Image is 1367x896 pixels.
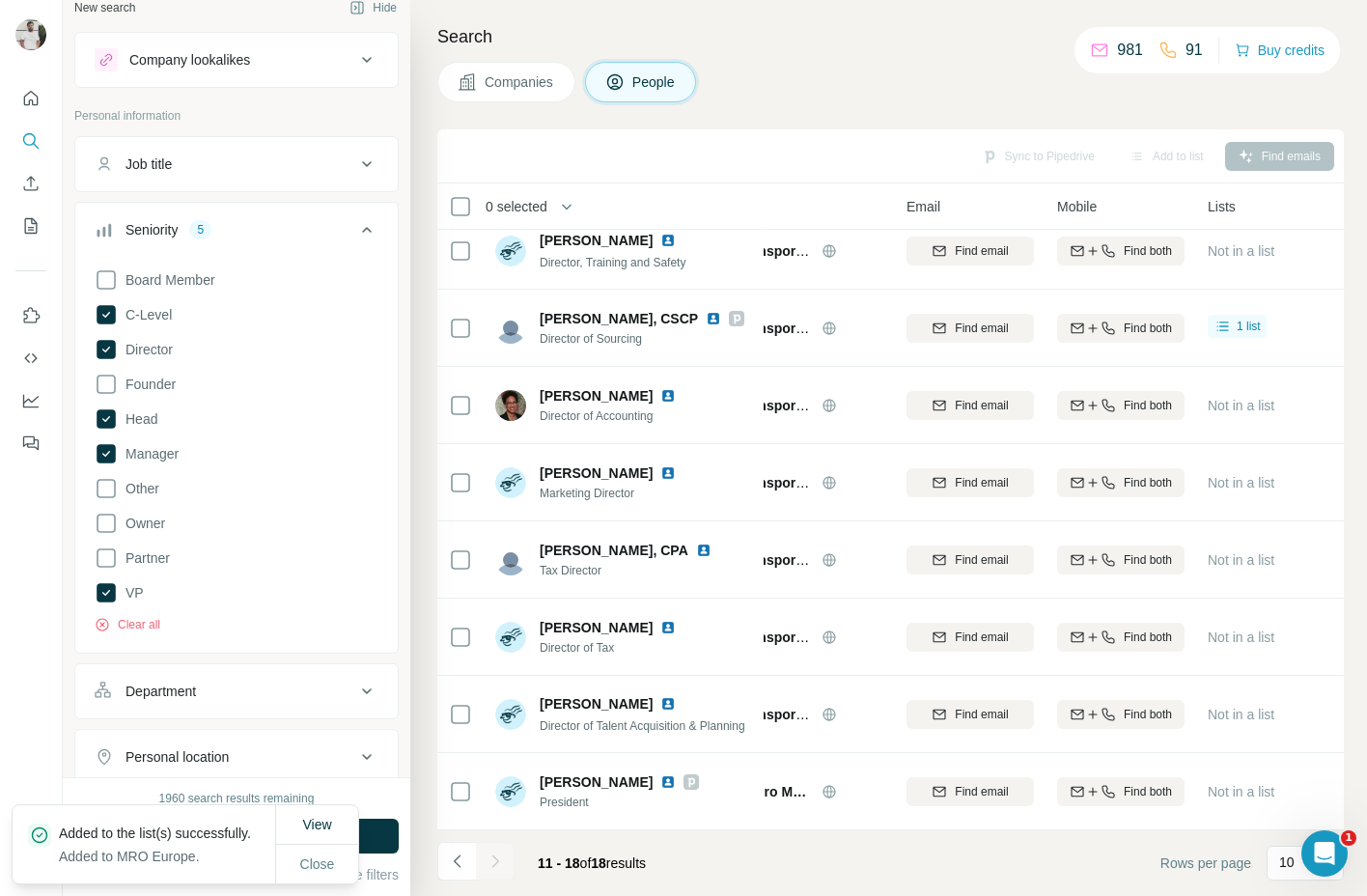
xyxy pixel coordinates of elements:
[118,305,172,324] span: C-Level
[540,719,745,733] span: Director of Talent Acquisition & Planning
[540,485,699,502] span: Marketing Director
[1057,700,1185,729] button: Find both
[15,383,46,418] button: Dashboard
[696,543,711,558] img: LinkedIn logo
[1057,468,1185,497] button: Find both
[540,562,735,579] span: Tax Director
[955,551,1008,569] span: Find email
[907,623,1034,652] button: Find email
[955,706,1008,723] span: Find email
[715,475,904,490] span: Air Transport Services Group
[15,19,46,50] img: Avatar
[75,668,398,714] button: Department
[1124,629,1172,646] span: Find both
[540,407,699,425] span: Director of Accounting
[1208,784,1274,799] span: Not in a list
[159,790,315,807] div: 1960 search results remaining
[591,855,606,871] span: 18
[1057,623,1185,652] button: Find both
[715,398,904,413] span: Air Transport Services Group
[540,772,653,792] span: [PERSON_NAME]
[660,388,676,404] img: LinkedIn logo
[580,855,592,871] span: of
[955,474,1008,491] span: Find email
[540,794,699,811] span: President
[1057,391,1185,420] button: Find both
[129,50,250,70] div: Company lookalikes
[189,221,211,238] div: 5
[660,774,676,790] img: LinkedIn logo
[1235,37,1325,64] button: Buy credits
[1057,314,1185,343] button: Find both
[1186,39,1203,62] p: 91
[1057,546,1185,574] button: Find both
[907,546,1034,574] button: Find email
[74,107,399,125] p: Personal information
[495,313,526,344] img: Avatar
[437,23,1344,50] h4: Search
[706,311,721,326] img: LinkedIn logo
[955,629,1008,646] span: Find email
[1124,551,1172,569] span: Find both
[907,314,1034,343] button: Find email
[118,479,159,498] span: Other
[75,734,398,780] button: Personal location
[118,340,173,359] span: Director
[907,237,1034,266] button: Find email
[1124,706,1172,723] span: Find both
[1117,39,1143,62] p: 981
[302,817,331,832] span: View
[1208,398,1274,413] span: Not in a list
[907,197,940,216] span: Email
[118,375,176,394] span: Founder
[540,618,653,637] span: [PERSON_NAME]
[1124,474,1172,491] span: Find both
[126,154,172,174] div: Job title
[118,409,157,429] span: Head
[495,467,526,498] img: Avatar
[75,207,398,261] button: Seniority5
[660,620,676,635] img: LinkedIn logo
[495,622,526,653] img: Avatar
[715,707,904,722] span: Air Transport Services Group
[1124,783,1172,800] span: Find both
[540,256,685,269] span: Director, Training and Safety
[1279,853,1295,872] p: 10
[486,197,547,216] span: 0 selected
[495,236,526,266] img: Avatar
[715,552,904,568] span: Air Transport Services Group
[485,72,555,92] span: Companies
[540,541,688,560] span: [PERSON_NAME], CPA
[15,341,46,376] button: Use Surfe API
[126,220,178,239] div: Seniority
[126,682,196,701] div: Department
[495,699,526,730] img: Avatar
[540,386,653,406] span: [PERSON_NAME]
[1057,197,1097,216] span: Mobile
[540,694,653,714] span: [PERSON_NAME]
[495,545,526,575] img: Avatar
[660,233,676,248] img: LinkedIn logo
[540,330,744,348] span: Director of Sourcing
[287,847,349,882] button: Close
[1208,197,1236,216] span: Lists
[955,397,1008,414] span: Find email
[118,583,144,602] span: VP
[540,231,653,250] span: [PERSON_NAME]
[907,391,1034,420] button: Find email
[660,696,676,712] img: LinkedIn logo
[632,72,677,92] span: People
[495,776,526,807] img: Avatar
[715,321,904,336] span: Air Transport Services Group
[15,209,46,243] button: My lists
[75,37,398,83] button: Company lookalikes
[75,141,398,187] button: Job title
[715,782,812,801] span: Volo Aero MRO
[540,639,699,657] span: Director of Tax
[907,468,1034,497] button: Find email
[15,124,46,158] button: Search
[300,854,335,874] span: Close
[540,463,653,483] span: [PERSON_NAME]
[59,824,266,843] p: Added to the list(s) successfully.
[1124,397,1172,414] span: Find both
